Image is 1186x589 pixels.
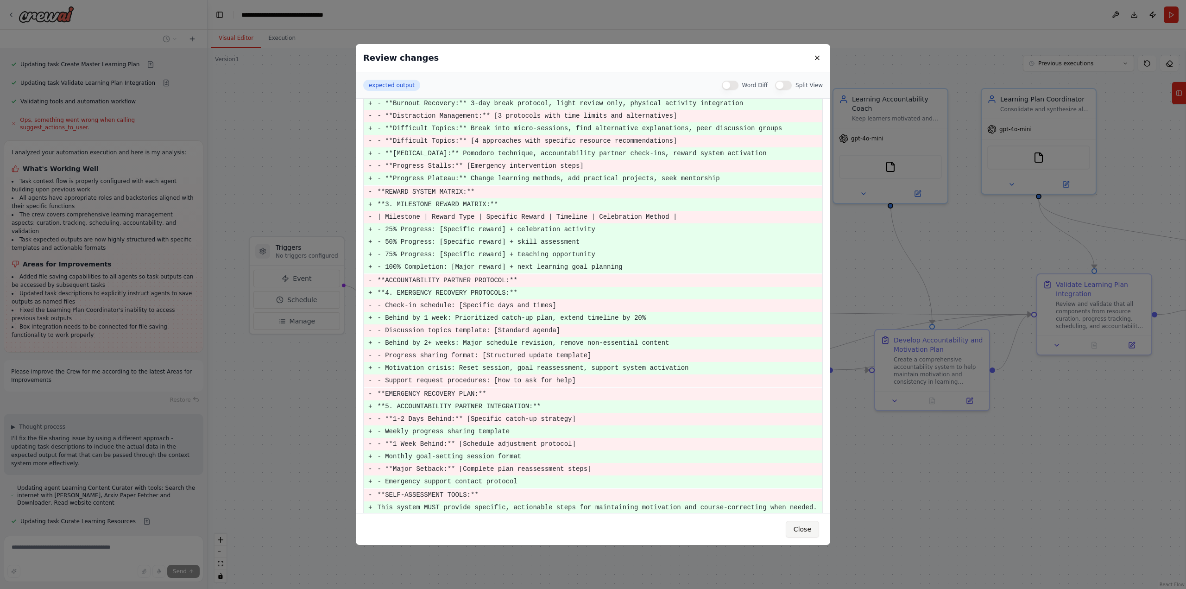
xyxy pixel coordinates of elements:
[377,98,822,109] pre: - **Burnout Recovery:** 3-day break protocol, light review only, physical activity integration
[742,82,768,89] label: Word Diff
[368,224,372,235] pre: +
[368,123,372,134] pre: +
[377,476,822,488] pre: - Emergency support contact protocol
[377,275,822,286] pre: **ACCOUNTABILITY PARTNER PROTOCOL:**
[368,287,372,299] pre: +
[368,98,372,109] pre: +
[377,300,822,311] pre: - Check-in schedule: [Specific days and times]
[377,489,822,501] pre: **SELF-ASSESSMENT TOOLS:**
[368,375,372,386] pre: -
[377,110,822,122] pre: - **Distraction Management:** [3 protocols with time limits and alternatives]
[377,401,822,412] pre: **5. ACCOUNTABILITY PARTNER INTEGRATION:**
[368,438,372,450] pre: -
[377,135,822,147] pre: - **Difficult Topics:** [4 approaches with specific resource recommendations]
[363,51,439,64] h3: Review changes
[795,82,823,89] label: Split View
[368,199,372,210] pre: +
[377,211,822,223] pre: | Milestone | Reward Type | Specific Reward | Timeline | Celebration Method |
[368,312,372,324] pre: +
[377,375,822,386] pre: - Support request procedures: [How to ask for help]
[368,489,372,501] pre: -
[377,388,822,400] pre: **EMERGENCY RECOVERY PLAN:**
[368,186,372,198] pre: -
[368,350,372,361] pre: -
[368,300,372,311] pre: -
[377,350,822,361] pre: - Progress sharing format: [Structured update template]
[377,312,822,324] pre: - Behind by 1 week: Prioritized catch-up plan, extend timeline by 20%
[377,123,822,134] pre: - **Difficult Topics:** Break into micro-sessions, find alternative explanations, peer discussion...
[377,463,822,475] pre: - **Major Setback:** [Complete plan reassessment steps]
[368,160,372,172] pre: -
[377,451,822,462] pre: - Monthly goal-setting session format
[368,236,372,248] pre: +
[377,413,822,425] pre: - **1-2 Days Behind:** [Specific catch-up strategy]
[368,476,372,488] pre: +
[377,160,822,172] pre: - **Progress Stalls:** [Emergency intervention steps]
[377,249,822,260] pre: - 75% Progress: [Specific reward] + teaching opportunity
[363,80,420,91] button: expected output
[368,211,372,223] pre: -
[368,451,372,462] pre: +
[377,438,822,450] pre: - **1 Week Behind:** [Schedule adjustment protocol]
[368,413,372,425] pre: -
[368,362,372,374] pre: +
[368,249,372,260] pre: +
[377,148,822,159] pre: - **[MEDICAL_DATA]:** Pomodoro technique, accountability partner check-ins, reward system activation
[377,199,822,210] pre: **3. MILESTONE REWARD MATRIX:**
[377,362,822,374] pre: - Motivation crisis: Reset session, goal reassessment, support system activation
[368,337,372,349] pre: +
[377,502,822,513] pre: This system MUST provide specific, actionable steps for maintaining motivation and course-correct...
[377,337,822,349] pre: - Behind by 2+ weeks: Major schedule revision, remove non-essential content
[368,148,372,159] pre: +
[377,287,822,299] pre: **4. EMERGENCY RECOVERY PROTOCOLS:**
[368,325,372,336] pre: -
[368,502,372,513] pre: +
[368,426,372,437] pre: +
[368,261,372,273] pre: +
[786,521,819,538] button: Close
[368,463,372,475] pre: -
[368,110,372,122] pre: -
[377,186,822,198] pre: **REWARD SYSTEM MATRIX:**
[368,173,372,184] pre: +
[368,401,372,412] pre: +
[368,135,372,147] pre: -
[377,325,822,336] pre: - Discussion topics template: [Standard agenda]
[377,173,822,184] pre: - **Progress Plateau:** Change learning methods, add practical projects, seek mentorship
[377,261,822,273] pre: - 100% Completion: [Major reward] + next learning goal planning
[377,224,822,235] pre: - 25% Progress: [Specific reward] + celebration activity
[377,426,822,437] pre: - Weekly progress sharing template
[377,236,822,248] pre: - 50% Progress: [Specific reward] + skill assessment
[368,388,372,400] pre: -
[368,275,372,286] pre: -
